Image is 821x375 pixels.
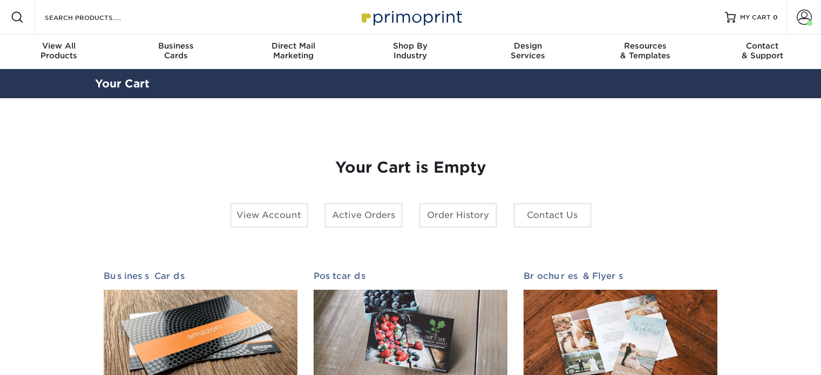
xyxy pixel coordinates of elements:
div: & Templates [586,41,703,60]
div: Services [469,41,586,60]
span: Contact [704,41,821,51]
h1: Your Cart is Empty [104,159,718,177]
div: & Support [704,41,821,60]
span: 0 [773,13,778,21]
div: Marketing [235,41,352,60]
div: Cards [117,41,234,60]
a: View Account [230,203,308,228]
div: Industry [352,41,469,60]
span: Direct Mail [235,41,352,51]
a: DesignServices [469,35,586,69]
input: SEARCH PRODUCTS..... [44,11,149,24]
a: BusinessCards [117,35,234,69]
a: Contact Us [513,203,592,228]
h2: Business Cards [104,271,297,281]
span: Resources [586,41,703,51]
a: Shop ByIndustry [352,35,469,69]
a: Direct MailMarketing [235,35,352,69]
a: Active Orders [324,203,403,228]
span: Business [117,41,234,51]
span: Shop By [352,41,469,51]
a: Resources& Templates [586,35,703,69]
img: Primoprint [357,5,465,29]
span: Design [469,41,586,51]
h2: Postcards [314,271,507,281]
a: Contact& Support [704,35,821,69]
a: Your Cart [95,77,150,90]
h2: Brochures & Flyers [524,271,717,281]
a: Order History [419,203,497,228]
span: MY CART [740,13,771,22]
